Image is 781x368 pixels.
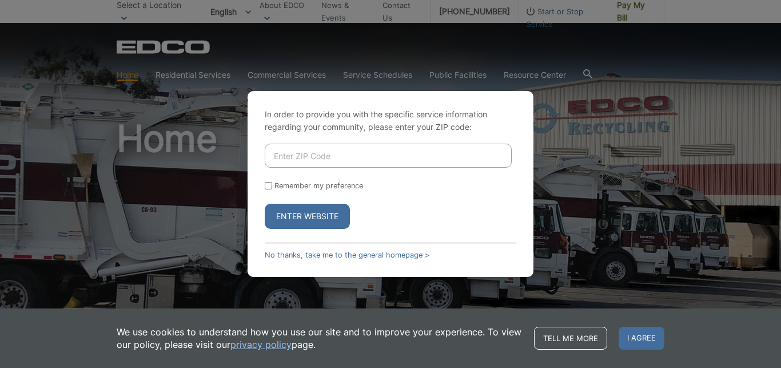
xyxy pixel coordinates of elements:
[265,108,516,133] p: In order to provide you with the specific service information regarding your community, please en...
[265,204,350,229] button: Enter Website
[230,338,292,351] a: privacy policy
[274,181,363,190] label: Remember my preference
[265,251,429,259] a: No thanks, take me to the general homepage >
[117,326,523,351] p: We use cookies to understand how you use our site and to improve your experience. To view our pol...
[619,327,664,350] span: I agree
[265,144,512,168] input: Enter ZIP Code
[534,327,607,350] a: Tell me more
